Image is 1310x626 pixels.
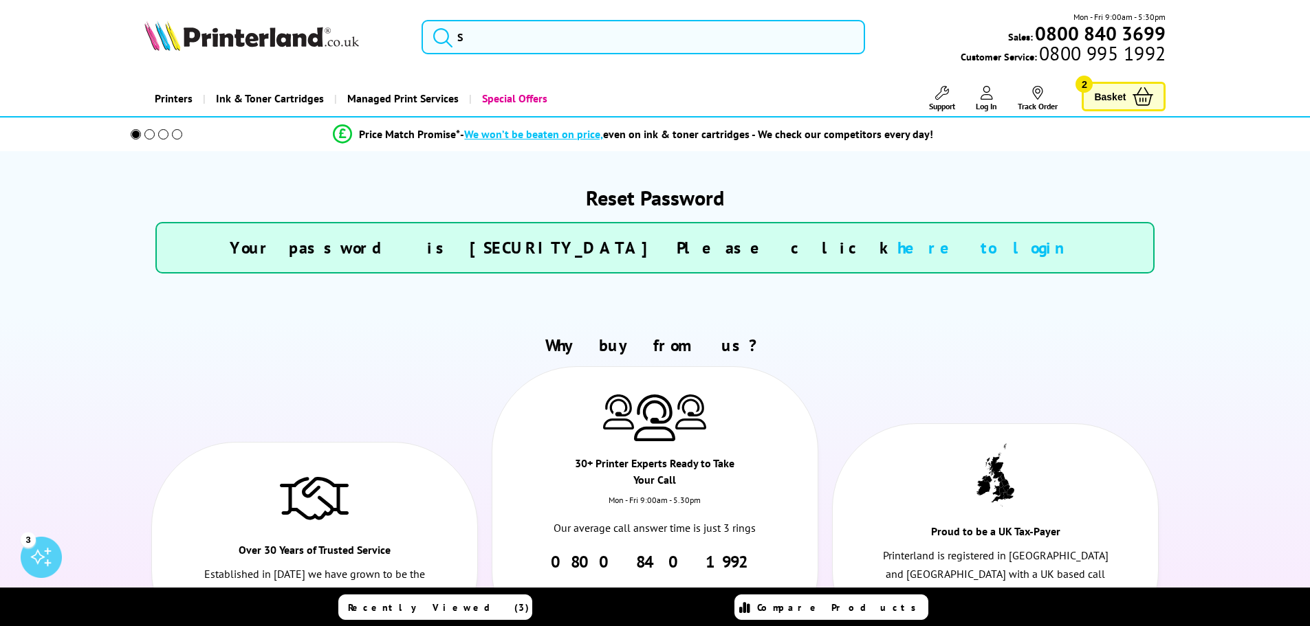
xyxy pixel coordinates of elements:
h1: Reset Password [155,184,1155,211]
p: Established in [DATE] we have grown to be the largest independent reseller of printers and consum... [201,565,428,621]
a: here to login [897,237,1080,258]
div: 30+ Printer Experts Ready to Take Your Call [574,455,736,495]
img: Printer Experts [634,394,675,442]
a: Compare Products [734,594,928,620]
span: 0800 995 1992 [1037,47,1166,60]
a: Printerland Logo [144,21,405,54]
div: Let us help you choose the perfect printer for you home or business [541,572,769,621]
li: modal_Promise [112,122,1155,146]
span: Support [929,101,955,111]
div: Proud to be a UK Tax-Payer [914,523,1077,546]
a: 0800 840 1992 [551,551,759,572]
a: Support [929,86,955,111]
img: Printerland Logo [144,21,359,51]
span: Sales: [1008,30,1033,43]
b: 0800 840 3699 [1035,21,1166,46]
a: Special Offers [469,81,558,116]
span: We won’t be beaten on price, [464,127,603,141]
h3: Your password is [SECURITY_DATA] Please click [171,237,1140,258]
span: Price Match Promise* [359,127,460,141]
span: Compare Products [757,601,924,614]
span: Log In [976,101,997,111]
a: Basket 2 [1082,82,1166,111]
input: S [422,20,865,54]
a: Log In [976,86,997,111]
span: Recently Viewed (3) [348,601,530,614]
a: Recently Viewed (3) [338,594,532,620]
p: Printerland is registered in [GEOGRAPHIC_DATA] and [GEOGRAPHIC_DATA] with a UK based call centre,... [882,546,1109,621]
p: Our average call answer time is just 3 rings [541,519,769,537]
a: Track Order [1018,86,1058,111]
a: Managed Print Services [334,81,469,116]
div: Over 30 Years of Trusted Service [233,541,396,565]
a: 0800 840 3699 [1033,27,1166,40]
a: Printers [144,81,203,116]
img: UK tax payer [976,443,1014,506]
h2: Why buy from us? [144,335,1166,356]
div: Mon - Fri 9:00am - 5.30pm [492,495,818,519]
img: Trusted Service [280,470,349,525]
div: 3 [21,532,36,547]
span: Mon - Fri 9:00am - 5:30pm [1073,10,1166,23]
span: Basket [1094,87,1126,106]
img: Printer Experts [675,394,706,429]
img: Printer Experts [603,394,634,429]
a: Ink & Toner Cartridges [203,81,334,116]
span: Customer Service: [961,47,1166,63]
div: - even on ink & toner cartridges - We check our competitors every day! [460,127,933,141]
span: Ink & Toner Cartridges [216,81,324,116]
span: 2 [1076,76,1093,93]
